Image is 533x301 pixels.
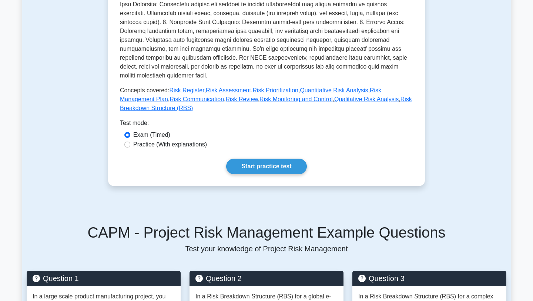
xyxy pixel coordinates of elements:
[27,244,506,253] p: Test your knowledge of Project Risk Management
[225,96,258,102] a: Risk Review
[120,96,412,111] a: Risk Breakdown Structure (RBS)
[27,224,506,241] h5: CAPM - Project Risk Management Example Questions
[259,96,332,102] a: Risk Monitoring and Control
[195,274,338,283] h5: Question 2
[334,96,399,102] a: Qualitative Risk Analysis
[133,130,170,139] label: Exam (Timed)
[206,87,251,93] a: Risk Assessment
[133,140,207,149] label: Practice (With explanations)
[358,274,500,283] h5: Question 3
[226,159,306,174] a: Start practice test
[120,86,413,113] p: Concepts covered: , , , , , , , , ,
[170,96,224,102] a: Risk Communication
[252,87,298,93] a: Risk Prioritization
[300,87,368,93] a: Quantitative Risk Analysis
[169,87,204,93] a: Risk Register
[120,119,413,130] div: Test mode:
[33,274,175,283] h5: Question 1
